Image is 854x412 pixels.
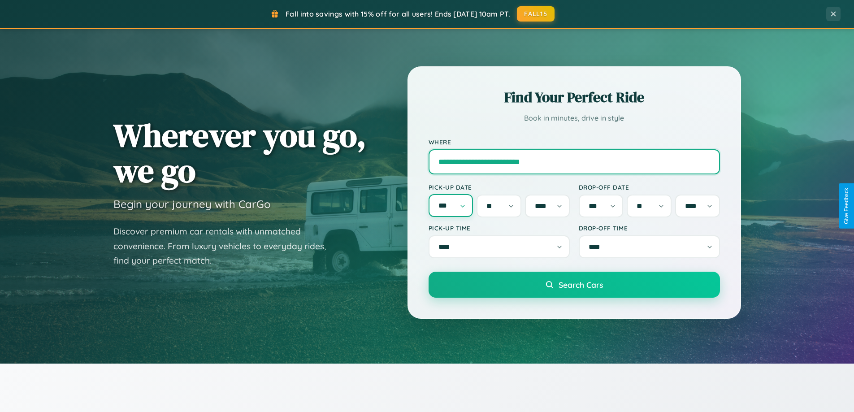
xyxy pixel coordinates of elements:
[429,87,720,107] h2: Find Your Perfect Ride
[579,224,720,232] label: Drop-off Time
[843,188,850,224] div: Give Feedback
[429,224,570,232] label: Pick-up Time
[113,117,366,188] h1: Wherever you go, we go
[429,138,720,146] label: Where
[429,272,720,298] button: Search Cars
[429,183,570,191] label: Pick-up Date
[579,183,720,191] label: Drop-off Date
[559,280,603,290] span: Search Cars
[286,9,510,18] span: Fall into savings with 15% off for all users! Ends [DATE] 10am PT.
[113,197,271,211] h3: Begin your journey with CarGo
[113,224,338,268] p: Discover premium car rentals with unmatched convenience. From luxury vehicles to everyday rides, ...
[517,6,555,22] button: FALL15
[429,112,720,125] p: Book in minutes, drive in style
